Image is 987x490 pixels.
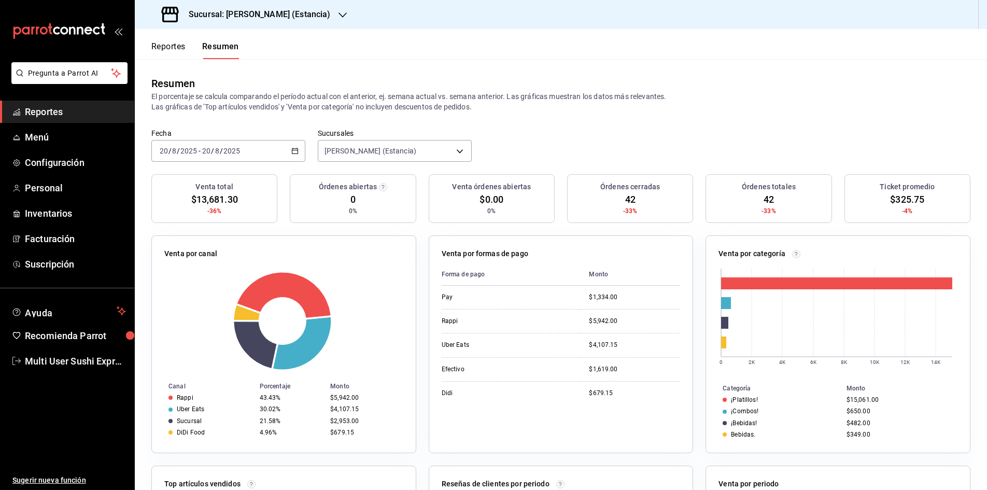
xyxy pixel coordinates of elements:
div: $349.00 [847,431,953,438]
div: Didi [442,389,545,398]
div: $650.00 [847,408,953,415]
span: 0% [487,206,496,216]
span: Recomienda Parrot [25,329,126,343]
input: ---- [180,147,198,155]
button: Reportes [151,41,186,59]
th: Porcentaje [256,381,326,392]
span: / [177,147,180,155]
div: 21.58% [260,417,322,425]
text: 14K [931,359,941,365]
div: 43.43% [260,394,322,401]
label: Fecha [151,130,305,137]
span: Inventarios [25,206,126,220]
div: $679.15 [589,389,680,398]
div: ¡Combos! [731,408,758,415]
div: navigation tabs [151,41,239,59]
th: Monto [581,263,680,286]
span: / [168,147,172,155]
span: 0% [349,206,357,216]
span: Reportes [25,105,126,119]
div: $482.00 [847,419,953,427]
span: - [199,147,201,155]
span: Suscripción [25,257,126,271]
div: $4,107.15 [330,405,399,413]
h3: Venta total [195,181,233,192]
h3: Ticket promedio [880,181,935,192]
div: $15,061.00 [847,396,953,403]
label: Sucursales [318,130,472,137]
p: Venta por periodo [718,479,779,489]
span: Sugerir nueva función [12,475,126,486]
text: 6K [810,359,817,365]
div: Efectivo [442,365,545,374]
span: 42 [625,192,636,206]
div: $679.15 [330,429,399,436]
div: Bebidas. [731,431,755,438]
p: Venta por categoría [718,248,785,259]
span: / [220,147,223,155]
input: -- [172,147,177,155]
div: 30.02% [260,405,322,413]
div: $1,334.00 [589,293,680,302]
th: Canal [152,381,256,392]
text: 2K [749,359,755,365]
text: 0 [720,359,723,365]
div: $2,953.00 [330,417,399,425]
p: Reseñas de clientes por periodo [442,479,549,489]
input: -- [159,147,168,155]
text: 8K [841,359,848,365]
button: Pregunta a Parrot AI [11,62,128,84]
span: 0 [350,192,356,206]
h3: Sucursal: [PERSON_NAME] (Estancia) [180,8,330,21]
div: 4.96% [260,429,322,436]
span: $325.75 [890,192,924,206]
div: Rappi [177,394,193,401]
div: $5,942.00 [330,394,399,401]
div: Resumen [151,76,195,91]
th: Forma de pago [442,263,581,286]
p: El porcentaje se calcula comparando el período actual con el anterior, ej. semana actual vs. sema... [151,91,970,112]
div: $5,942.00 [589,317,680,326]
div: $1,619.00 [589,365,680,374]
div: ¡Platillos! [731,396,757,403]
th: Monto [842,383,970,394]
h3: Venta órdenes abiertas [452,181,531,192]
div: Rappi [442,317,545,326]
input: -- [215,147,220,155]
h3: Órdenes abiertas [319,181,377,192]
h3: Órdenes cerradas [600,181,660,192]
span: -4% [902,206,912,216]
span: $13,681.30 [191,192,238,206]
text: 10K [870,359,880,365]
span: / [211,147,214,155]
p: Venta por canal [164,248,217,259]
span: -36% [207,206,222,216]
p: Top artículos vendidos [164,479,241,489]
span: -33% [762,206,776,216]
div: Uber Eats [177,405,204,413]
button: open_drawer_menu [114,27,122,35]
input: -- [202,147,211,155]
span: [PERSON_NAME] (Estancia) [325,146,416,156]
span: Menú [25,130,126,144]
text: 4K [779,359,786,365]
span: Multi User Sushi Express [25,354,126,368]
a: Pregunta a Parrot AI [7,75,128,86]
div: Uber Eats [442,341,545,349]
span: Ayuda [25,305,112,317]
span: $0.00 [480,192,503,206]
span: Configuración [25,156,126,170]
div: Sucursal [177,417,202,425]
text: 12K [900,359,910,365]
span: 42 [764,192,774,206]
p: Venta por formas de pago [442,248,528,259]
span: Pregunta a Parrot AI [28,68,111,79]
th: Monto [326,381,416,392]
span: Personal [25,181,126,195]
button: Resumen [202,41,239,59]
div: DiDi Food [177,429,205,436]
div: Pay [442,293,545,302]
h3: Órdenes totales [742,181,796,192]
div: ¡Bebidas! [731,419,757,427]
span: Facturación [25,232,126,246]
